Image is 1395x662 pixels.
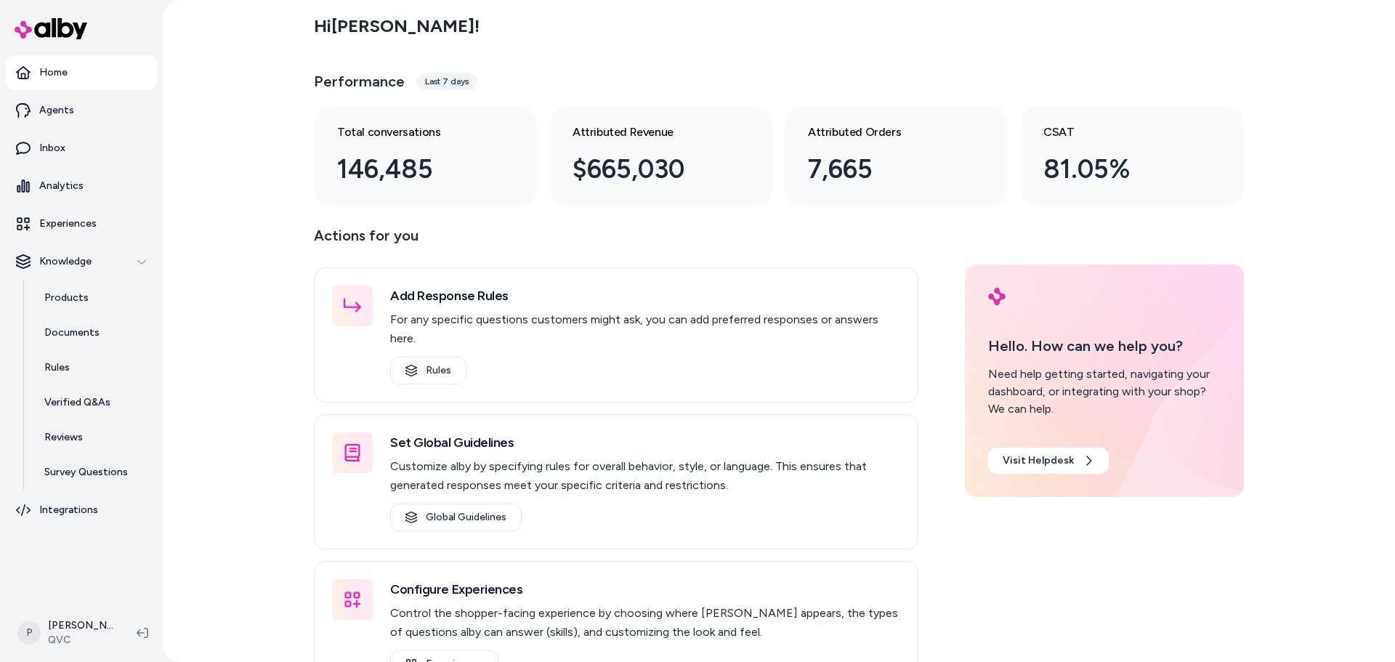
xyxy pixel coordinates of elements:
a: Products [30,280,157,315]
p: Actions for you [314,224,918,259]
p: Survey Questions [44,465,128,480]
h3: Attributed Orders [808,124,962,141]
a: Rules [390,357,466,384]
p: Inbox [39,141,65,156]
p: Home [39,65,68,80]
h3: Add Response Rules [390,286,900,306]
h3: Configure Experiences [390,579,900,600]
p: Products [44,291,89,305]
h3: Attributed Revenue [573,124,727,141]
button: P[PERSON_NAME]QVC [9,610,125,656]
a: Visit Helpdesk [988,448,1109,474]
span: QVC [48,633,113,647]
button: Knowledge [6,244,157,279]
div: Last 7 days [416,73,477,90]
a: Home [6,55,157,90]
p: Experiences [39,217,97,231]
a: Analytics [6,169,157,203]
div: 81.05% [1043,150,1197,189]
a: Inbox [6,131,157,166]
a: Global Guidelines [390,504,522,531]
div: 7,665 [808,150,962,189]
p: Documents [44,326,100,340]
a: CSAT 81.05% [1020,106,1244,206]
p: Agents [39,103,74,118]
p: Knowledge [39,254,92,269]
a: Documents [30,315,157,350]
h2: Hi [PERSON_NAME] ! [314,15,480,37]
a: Attributed Orders 7,665 [785,106,1008,206]
a: Rules [30,350,157,385]
div: Need help getting started, navigating your dashboard, or integrating with your shop? We can help. [988,366,1221,418]
a: Integrations [6,493,157,528]
a: Agents [6,93,157,128]
a: Experiences [6,206,157,241]
p: Integrations [39,503,98,517]
p: Verified Q&As [44,395,110,410]
img: alby Logo [15,18,87,39]
h3: Total conversations [337,124,491,141]
h3: Performance [314,71,405,92]
a: Total conversations 146,485 [314,106,538,206]
h3: Set Global Guidelines [390,432,900,453]
p: Analytics [39,179,84,193]
p: Customize alby by specifying rules for overall behavior, style, or language. This ensures that ge... [390,457,900,495]
a: Attributed Revenue $665,030 [549,106,773,206]
div: $665,030 [573,150,727,189]
span: P [17,621,41,645]
p: Rules [44,360,70,375]
img: alby Logo [988,288,1006,305]
p: Control the shopper-facing experience by choosing where [PERSON_NAME] appears, the types of quest... [390,604,900,642]
p: [PERSON_NAME] [48,618,113,633]
h3: CSAT [1043,124,1197,141]
p: Hello. How can we help you? [988,335,1221,357]
p: Reviews [44,430,83,445]
a: Verified Q&As [30,385,157,420]
a: Reviews [30,420,157,455]
p: For any specific questions customers might ask, you can add preferred responses or answers here. [390,310,900,348]
div: 146,485 [337,150,491,189]
a: Survey Questions [30,455,157,490]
